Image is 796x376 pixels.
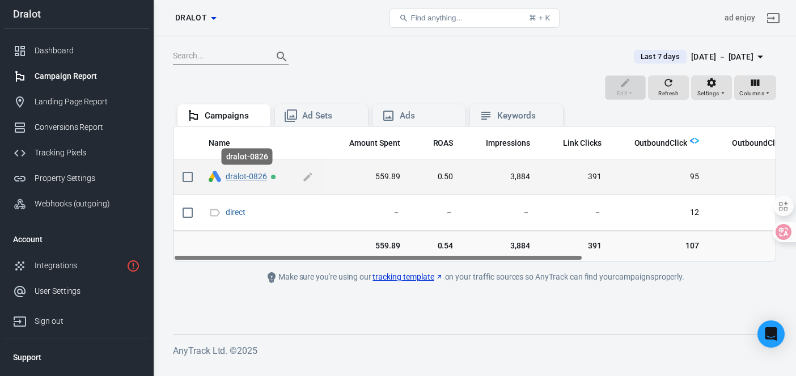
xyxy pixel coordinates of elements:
svg: Direct [209,206,221,219]
span: dralot-0826 [226,172,269,180]
span: Link Clicks [563,138,602,149]
span: Last 7 days [636,51,684,62]
button: Settings [691,75,732,100]
div: Make sure you're using our on your traffic sources so AnyTrack can find your campaigns properly. [219,271,730,284]
div: dralot-0826 [222,149,273,165]
span: Name [209,138,230,149]
span: 559.89 [335,171,400,183]
span: The number of clicks on links within the ad that led to advertiser-specified destinations [548,136,602,150]
span: The total return on ad spend [418,136,454,150]
a: tracking template [372,271,443,283]
span: Impressions [486,138,530,149]
a: Landing Page Report [4,89,149,115]
div: Webhooks (outgoing) [35,198,140,210]
div: Dralot [4,9,149,19]
a: Campaign Report [4,64,149,89]
div: Keywords [497,110,554,122]
span: － [548,207,602,218]
span: Find anything... [410,14,462,22]
span: － [418,207,454,218]
div: Open Intercom Messenger [757,320,785,348]
a: Sign out [4,304,149,334]
span: 12 [620,207,699,218]
div: User Settings [35,285,140,297]
span: 0.54 [418,240,454,252]
button: Refresh [648,75,689,100]
span: OutboundClick [620,138,687,149]
a: Sign out [760,5,787,32]
button: Dralot [167,7,224,28]
span: Amount Spent [349,138,400,149]
div: Dashboard [35,45,140,57]
span: － [335,207,400,218]
li: Account [4,226,149,253]
span: The estimated total amount of money you've spent on your campaign, ad set or ad during its schedule. [335,136,400,150]
a: direct [226,208,245,217]
span: 0.50 [418,171,454,183]
span: direct [226,208,247,216]
span: OutboundClick [634,138,687,149]
svg: 3 networks not verified yet [126,259,140,273]
span: 95 [620,171,699,183]
span: The total return on ad spend [433,136,454,150]
div: Google Ads [209,171,221,184]
button: Columns [734,75,776,100]
a: dralot-0826 [226,172,267,181]
a: Dashboard [4,38,149,64]
span: Refresh [658,88,679,99]
h6: AnyTrack Ltd. © 2025 [173,344,776,358]
div: Tracking Pixels [35,147,140,159]
span: The number of times your ads were on screen. [486,136,530,150]
span: Name [209,138,245,149]
div: Campaign Report [35,70,140,82]
img: Logo [690,136,699,145]
span: Active [271,175,276,179]
a: User Settings [4,278,149,304]
a: Property Settings [4,166,149,191]
div: Sign out [35,315,140,327]
button: Search [268,43,295,70]
a: Integrations [4,253,149,278]
span: The estimated total amount of money you've spent on your campaign, ad set or ad during its schedule. [349,136,400,150]
span: ROAS [433,138,454,149]
span: Columns [739,88,764,99]
span: 391 [548,171,602,183]
span: 107 [620,240,699,252]
div: scrollable content [173,126,776,261]
div: Ads [400,110,456,122]
span: 391 [548,240,602,252]
div: Integrations [35,260,122,272]
div: Property Settings [35,172,140,184]
span: － [471,207,530,218]
div: Ad Sets [302,110,359,122]
button: Find anything...⌘ + K [389,9,560,28]
div: Conversions Report [35,121,140,133]
div: ⌘ + K [529,14,550,22]
div: [DATE] － [DATE] [691,50,753,64]
div: Campaigns [205,110,261,122]
span: The number of clicks on links within the ad that led to advertiser-specified destinations [563,136,602,150]
span: The number of times your ads were on screen. [471,136,530,150]
a: Webhooks (outgoing) [4,191,149,217]
li: Support [4,344,149,371]
div: Landing Page Report [35,96,140,108]
input: Search... [173,49,264,64]
button: Last 7 days[DATE] － [DATE] [625,48,776,66]
a: Conversions Report [4,115,149,140]
span: Dralot [175,11,207,25]
div: Account id: 80ocPmht [725,12,755,24]
span: 3,884 [471,240,530,252]
span: Settings [697,88,719,99]
a: Tracking Pixels [4,140,149,166]
span: 559.89 [335,240,400,252]
span: 3,884 [471,171,530,183]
